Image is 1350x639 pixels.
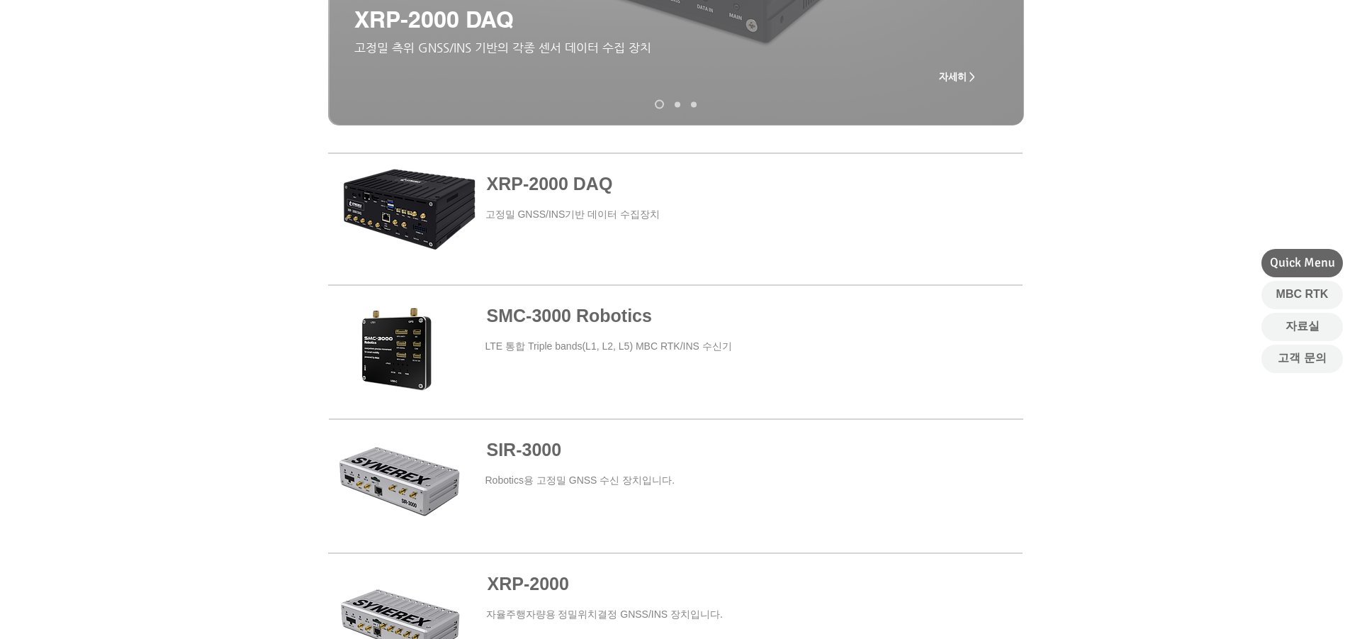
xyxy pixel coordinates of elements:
[1276,287,1329,302] span: MBC RTK
[1261,281,1343,309] a: MBC RTK
[1286,318,1320,334] span: 자료실
[488,574,569,594] a: XRP-2000
[655,100,664,109] a: XRP-2000 DAQ
[691,101,697,107] a: MGI-2000
[1261,345,1343,373] a: 고객 문의
[1187,578,1350,639] iframe: Wix Chat
[1261,249,1343,277] div: Quick Menu
[649,100,702,109] nav: 슬라이드
[354,40,651,55] span: ​고정밀 측위 GNSS/INS 기반의 각종 센서 데이터 수집 장치
[488,574,540,594] span: XRP-2
[1261,313,1343,341] a: 자료실
[485,474,675,486] a: Robotics용 고정밀 GNSS 수신 장치입니다.
[939,71,975,82] span: 자세히 >
[1278,350,1326,366] span: 고객 문의
[929,62,986,91] a: 자세히 >
[486,609,723,620] a: 자율주행자량용 정밀위치결정 GNSS/INS 장치입니다.
[539,574,569,594] span: 000
[487,440,562,460] a: SIR-3000
[675,101,680,107] a: XRP-2000
[485,340,732,352] a: LTE 통합 Triple bands(L1, L2, L5) MBC RTK/INS 수신기
[487,306,652,326] a: SMC-3000 Robotics
[1270,254,1335,272] span: Quick Menu
[354,6,514,33] span: XRP-2000 DAQ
